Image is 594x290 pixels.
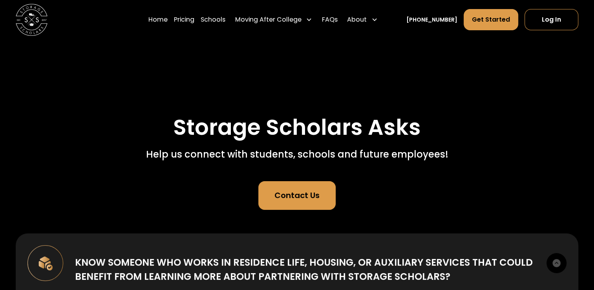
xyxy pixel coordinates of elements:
img: Storage Scholars main logo [16,4,48,36]
a: Log In [525,9,578,30]
div: Know someone who works in Residence Life, Housing, or Auxiliary Services that could benefit from ... [75,255,535,284]
a: Contact Us [258,181,336,209]
a: FAQs [322,9,338,31]
div: Moving After College [232,9,315,31]
a: [PHONE_NUMBER] [406,16,457,24]
a: Schools [201,9,225,31]
div: Moving After College [235,15,301,24]
a: Home [148,9,168,31]
div: About [347,15,367,24]
h1: Storage Scholars Asks [173,116,421,139]
a: Get Started [464,9,518,30]
a: Pricing [174,9,194,31]
div: About [344,9,381,31]
div: Contact Us [274,189,320,201]
div: Help us connect with students, schools and future employees! [146,147,448,162]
